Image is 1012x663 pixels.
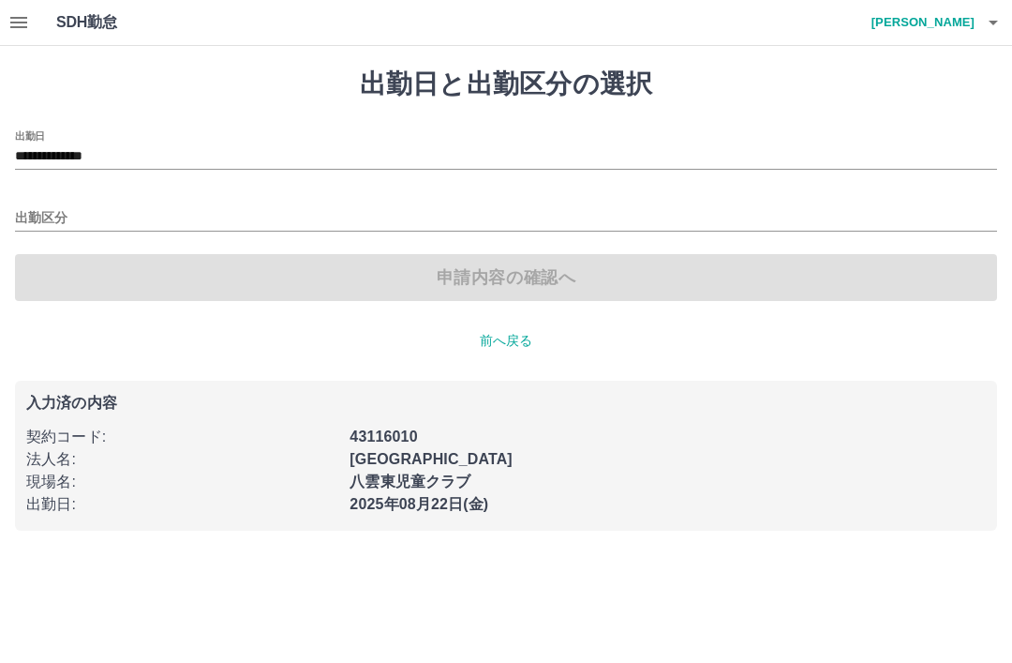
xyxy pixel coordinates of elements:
p: 前へ戻る [15,331,997,351]
b: 43116010 [350,429,417,445]
b: [GEOGRAPHIC_DATA] [350,451,513,467]
p: 出勤日 : [26,493,338,516]
h1: 出勤日と出勤区分の選択 [15,68,997,100]
p: 法人名 : [26,448,338,471]
b: 2025年08月22日(金) [350,496,488,512]
label: 出勤日 [15,128,45,143]
p: 入力済の内容 [26,396,986,411]
b: 八雲東児童クラブ [350,474,470,490]
p: 現場名 : [26,471,338,493]
p: 契約コード : [26,426,338,448]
